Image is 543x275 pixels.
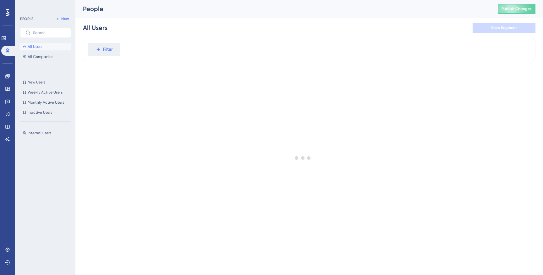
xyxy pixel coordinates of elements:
span: Publish Changes [502,6,532,11]
span: New [61,16,69,21]
span: Internal users [28,130,51,135]
span: All Companies [28,54,53,59]
div: PEOPLE [20,16,33,21]
button: Save Segment [473,23,535,33]
span: Save Segment [491,25,517,30]
span: Monthly Active Users [28,100,64,105]
span: New Users [28,80,45,85]
button: Weekly Active Users [20,89,71,96]
span: Weekly Active Users [28,90,63,95]
span: All Users [28,44,42,49]
button: New [53,15,71,23]
span: Inactive Users [28,110,52,115]
button: New Users [20,78,71,86]
button: All Users [20,43,71,50]
button: All Companies [20,53,71,60]
button: Internal users [20,129,75,137]
div: All Users [83,23,107,32]
button: Inactive Users [20,109,71,116]
button: Monthly Active Users [20,99,71,106]
button: Publish Changes [498,4,535,14]
div: People [83,4,482,13]
input: Search [33,31,66,35]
